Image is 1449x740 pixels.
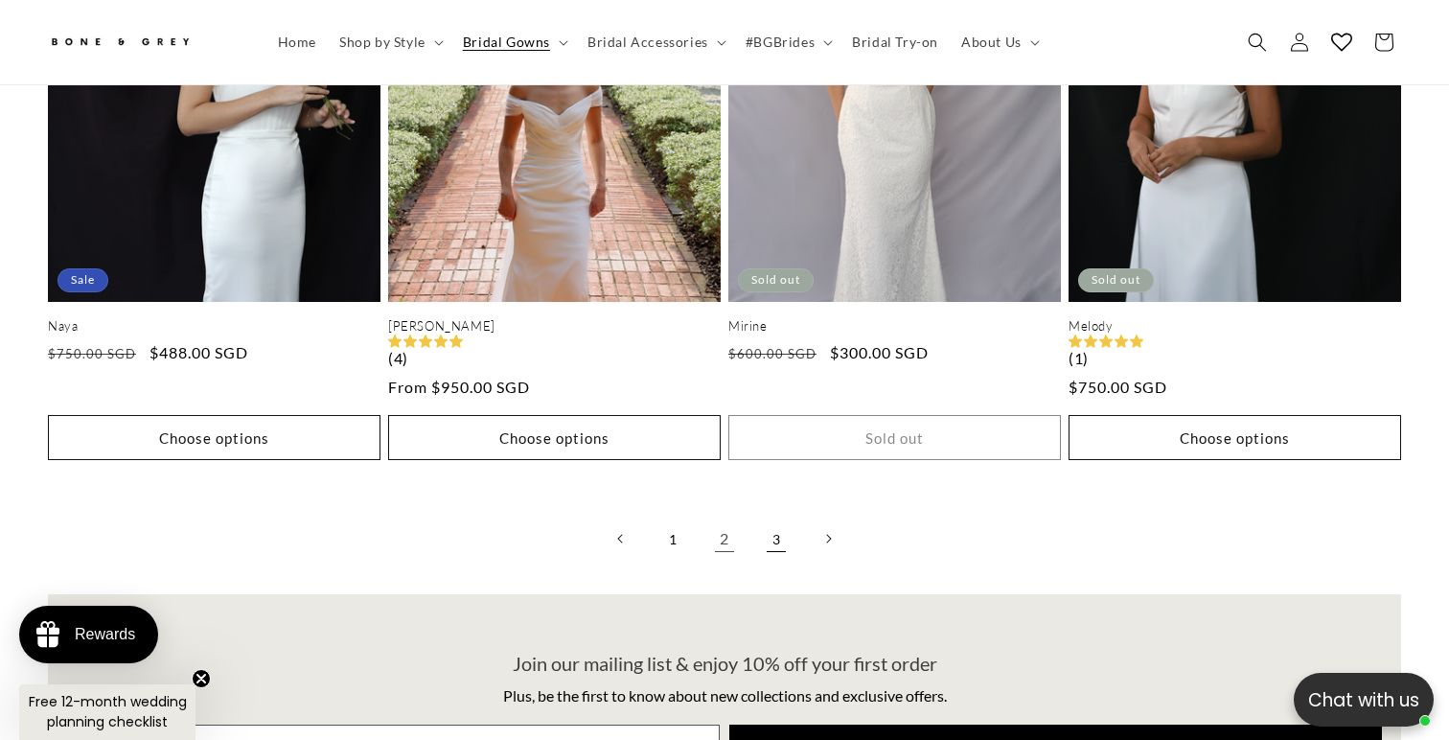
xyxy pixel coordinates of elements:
[48,518,1401,560] nav: Pagination
[587,34,708,51] span: Bridal Accessories
[652,518,694,560] a: Page 1
[1069,415,1401,460] button: Choose options
[339,34,425,51] span: Shop by Style
[746,34,815,51] span: #BGBrides
[48,318,380,335] a: Naya
[266,22,328,62] a: Home
[29,692,187,731] span: Free 12-month wedding planning checklist
[328,22,451,62] summary: Shop by Style
[1294,686,1434,714] p: Chat with us
[734,22,840,62] summary: #BGBrides
[807,518,849,560] a: Next page
[755,518,797,560] a: Page 3
[1236,21,1278,63] summary: Search
[48,415,380,460] button: Choose options
[950,22,1047,62] summary: About Us
[463,34,550,51] span: Bridal Gowns
[388,415,721,460] button: Choose options
[192,669,211,688] button: Close teaser
[1294,673,1434,727] button: Open chatbox
[513,652,937,675] span: Join our mailing list & enjoy 10% off your first order
[41,19,247,65] a: Bone and Grey Bridal
[19,684,195,740] div: Free 12-month wedding planning checklistClose teaser
[48,27,192,58] img: Bone and Grey Bridal
[728,318,1061,335] a: Mirine
[278,34,316,51] span: Home
[388,318,721,335] a: [PERSON_NAME]
[728,415,1061,460] button: Sold out
[75,626,135,643] div: Rewards
[451,22,576,62] summary: Bridal Gowns
[961,34,1022,51] span: About Us
[576,22,734,62] summary: Bridal Accessories
[703,518,746,560] a: Page 2
[840,22,950,62] a: Bridal Try-on
[852,34,938,51] span: Bridal Try-on
[1069,318,1401,335] a: Melody
[503,686,947,705] span: Plus, be the first to know about new collections and exclusive offers.
[600,518,642,560] a: Previous page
